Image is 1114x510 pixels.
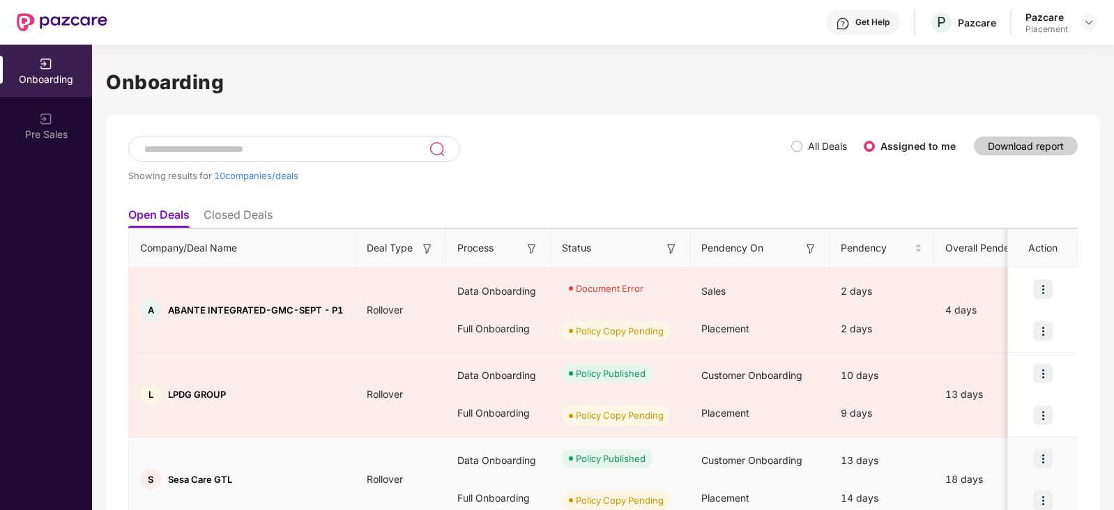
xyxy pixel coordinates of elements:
[1033,405,1053,425] img: icon
[841,240,912,256] span: Pendency
[140,300,161,320] div: A
[429,141,445,157] img: svg+xml;base64,PHN2ZyB3aWR0aD0iMjQiIGhlaWdodD0iMjUiIHZpZXdCb3g9IjAgMCAyNCAyNSIgZmlsbD0ibm9uZSIgeG...
[168,474,232,485] span: Sesa Care GTL
[701,492,749,504] span: Placement
[128,208,190,228] li: Open Deals
[128,170,791,181] div: Showing results for
[140,384,161,405] div: L
[576,493,664,507] div: Policy Copy Pending
[576,324,664,338] div: Policy Copy Pending
[356,304,414,316] span: Rollover
[830,229,934,268] th: Pendency
[140,469,161,490] div: S
[446,442,551,479] div: Data Onboarding
[446,394,551,432] div: Full Onboarding
[204,208,273,228] li: Closed Deals
[576,408,664,422] div: Policy Copy Pending
[1008,229,1078,268] th: Action
[420,242,434,256] img: svg+xml;base64,PHN2ZyB3aWR0aD0iMTYiIGhlaWdodD0iMTYiIHZpZXdCb3g9IjAgMCAxNiAxNiIgZmlsbD0ibm9uZSIgeG...
[562,240,591,256] span: Status
[701,454,802,466] span: Customer Onboarding
[214,170,298,181] span: 10 companies/deals
[1033,279,1053,299] img: icon
[1033,321,1053,341] img: icon
[836,17,850,31] img: svg+xml;base64,PHN2ZyBpZD0iSGVscC0zMngzMiIgeG1sbnM9Imh0dHA6Ly93d3cudzMub3JnLzIwMDAvc3ZnIiB3aWR0aD...
[830,394,934,432] div: 9 days
[356,388,414,400] span: Rollover
[356,473,414,485] span: Rollover
[804,242,818,256] img: svg+xml;base64,PHN2ZyB3aWR0aD0iMTYiIGhlaWdodD0iMTYiIHZpZXdCb3g9IjAgMCAxNiAxNiIgZmlsbD0ibm9uZSIgeG...
[168,304,343,316] span: ABANTE INTEGRATED-GMC-SEPT - P1
[830,357,934,394] div: 10 days
[808,140,847,152] label: All Deals
[934,229,1053,268] th: Overall Pendency
[830,272,934,310] div: 2 days
[701,323,749,334] span: Placement
[576,281,643,295] div: Document Error
[367,240,413,256] span: Deal Type
[880,140,956,152] label: Assigned to me
[1083,17,1094,28] img: svg+xml;base64,PHN2ZyBpZD0iRHJvcGRvd24tMzJ4MzIiIHhtbG5zPSJodHRwOi8vd3d3LnczLm9yZy8yMDAwL3N2ZyIgd2...
[39,112,53,126] img: svg+xml;base64,PHN2ZyB3aWR0aD0iMjAiIGhlaWdodD0iMjAiIHZpZXdCb3g9IjAgMCAyMCAyMCIgZmlsbD0ibm9uZSIgeG...
[106,67,1100,98] h1: Onboarding
[39,57,53,71] img: svg+xml;base64,PHN2ZyB3aWR0aD0iMjAiIGhlaWdodD0iMjAiIHZpZXdCb3g9IjAgMCAyMCAyMCIgZmlsbD0ibm9uZSIgeG...
[701,407,749,419] span: Placement
[457,240,494,256] span: Process
[934,387,1053,402] div: 13 days
[576,451,646,465] div: Policy Published
[958,16,996,29] div: Pazcare
[701,369,802,381] span: Customer Onboarding
[830,310,934,348] div: 2 days
[1025,10,1068,24] div: Pazcare
[446,272,551,310] div: Data Onboarding
[830,442,934,479] div: 13 days
[1033,364,1053,383] img: icon
[934,472,1053,487] div: 18 days
[1025,24,1068,35] div: Placement
[1033,449,1053,468] img: icon
[129,229,356,268] th: Company/Deal Name
[446,357,551,394] div: Data Onboarding
[855,17,890,28] div: Get Help
[446,310,551,348] div: Full Onboarding
[701,285,726,297] span: Sales
[168,389,226,400] span: LPDG GROUP
[934,302,1053,318] div: 4 days
[17,13,107,31] img: New Pazcare Logo
[525,242,539,256] img: svg+xml;base64,PHN2ZyB3aWR0aD0iMTYiIGhlaWdodD0iMTYiIHZpZXdCb3g9IjAgMCAxNiAxNiIgZmlsbD0ibm9uZSIgeG...
[1033,490,1053,510] img: icon
[974,137,1078,155] button: Download report
[576,366,646,380] div: Policy Published
[701,240,763,256] span: Pendency On
[664,242,678,256] img: svg+xml;base64,PHN2ZyB3aWR0aD0iMTYiIGhlaWdodD0iMTYiIHZpZXdCb3g9IjAgMCAxNiAxNiIgZmlsbD0ibm9uZSIgeG...
[937,14,946,31] span: P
